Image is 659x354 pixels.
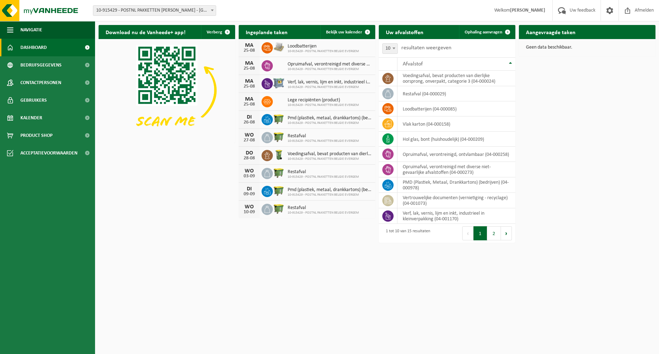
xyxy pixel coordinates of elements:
div: 09-09 [242,192,256,197]
span: Pmd (plastiek, metaal, drankkartons) (bedrijven) [288,115,372,121]
div: 25-08 [242,48,256,53]
a: Ophaling aanvragen [459,25,515,39]
img: PB-AP-0800-MET-02-01 [273,77,285,89]
span: Opruimafval, verontreinigd met diverse niet-gevaarlijke afvalstoffen [288,62,372,67]
div: 25-08 [242,102,256,107]
img: LP-PA-00000-WDN-11 [273,41,285,53]
div: DI [242,186,256,192]
span: 10-915429 - POSTNL PAKKETTEN BELGIE EVERGEM [288,49,359,53]
div: DI [242,114,256,120]
div: 25-08 [242,66,256,71]
button: Verberg [201,25,234,39]
img: WB-1100-HPE-GN-50 [273,185,285,197]
button: 1 [473,226,487,240]
img: WB-1100-HPE-GN-50 [273,203,285,215]
img: Download de VHEPlus App [99,39,235,141]
label: resultaten weergeven [401,45,451,51]
span: Restafval [288,205,359,211]
span: 10-915429 - POSTNL PAKKETTEN BELGIE EVERGEM - EVERGEM [93,5,216,16]
div: WO [242,204,256,210]
span: Loodbatterijen [288,44,359,49]
td: voedingsafval, bevat producten van dierlijke oorsprong, onverpakt, categorie 3 (04-000024) [397,71,515,86]
span: 10 [382,43,398,54]
span: Pmd (plastiek, metaal, drankkartons) (bedrijven) [288,187,372,193]
div: MA [242,78,256,84]
span: Afvalstof [403,61,423,67]
td: vertrouwelijke documenten (vernietiging - recyclage) (04-001073) [397,193,515,208]
h2: Aangevraagde taken [519,25,583,39]
span: Verf, lak, vernis, lijm en inkt, industrieel in kleinverpakking [288,80,372,85]
div: WO [242,132,256,138]
img: WB-0140-HPE-GN-50 [273,149,285,161]
td: opruimafval, verontreinigd met diverse niet-gevaarlijke afvalstoffen (04-000273) [397,162,515,177]
div: 26-08 [242,120,256,125]
span: Lege recipiënten (product) [288,97,359,103]
a: Bekijk uw kalender [320,25,375,39]
td: vlak karton (04-000158) [397,116,515,132]
td: loodbatterijen (04-000085) [397,101,515,116]
div: 10-09 [242,210,256,215]
button: 2 [487,226,501,240]
span: Restafval [288,133,359,139]
span: Product Shop [20,127,52,144]
div: MA [242,61,256,66]
h2: Uw afvalstoffen [379,25,431,39]
td: hol glas, bont (huishoudelijk) (04-000209) [397,132,515,147]
div: 03-09 [242,174,256,179]
span: Voedingsafval, bevat producten van dierlijke oorsprong, onverpakt, categorie 3 [288,151,372,157]
span: 10-915429 - POSTNL PAKKETTEN BELGIE EVERGEM - EVERGEM [93,6,216,15]
span: 10-915429 - POSTNL PAKKETTEN BELGIE EVERGEM [288,211,359,215]
span: Contactpersonen [20,74,61,91]
span: Navigatie [20,21,42,39]
strong: [PERSON_NAME] [510,8,545,13]
p: Geen data beschikbaar. [526,45,648,50]
span: 10-915429 - POSTNL PAKKETTEN BELGIE EVERGEM [288,85,372,89]
td: PMD (Plastiek, Metaal, Drankkartons) (bedrijven) (04-000978) [397,177,515,193]
span: Restafval [288,169,359,175]
button: Previous [462,226,473,240]
span: Bedrijfsgegevens [20,56,62,74]
span: Gebruikers [20,91,47,109]
span: Acceptatievoorwaarden [20,144,77,162]
img: WB-1100-HPE-GN-50 [273,113,285,125]
div: DO [242,150,256,156]
img: WB-1100-HPE-GN-50 [273,167,285,179]
div: MA [242,96,256,102]
img: WB-1100-HPE-GN-50 [273,131,285,143]
h2: Download nu de Vanheede+ app! [99,25,193,39]
span: 10 [383,44,397,53]
span: 10-915429 - POSTNL PAKKETTEN BELGIE EVERGEM [288,121,372,125]
h2: Ingeplande taken [239,25,295,39]
td: opruimafval, verontreinigd, ontvlambaar (04-000258) [397,147,515,162]
span: Ophaling aanvragen [465,30,502,34]
div: 27-08 [242,138,256,143]
button: Next [501,226,512,240]
span: 10-915429 - POSTNL PAKKETTEN BELGIE EVERGEM [288,67,372,71]
span: 10-915429 - POSTNL PAKKETTEN BELGIE EVERGEM [288,139,359,143]
span: 10-915429 - POSTNL PAKKETTEN BELGIE EVERGEM [288,103,359,107]
span: 10-915429 - POSTNL PAKKETTEN BELGIE EVERGEM [288,193,372,197]
span: Dashboard [20,39,47,56]
span: 10-915429 - POSTNL PAKKETTEN BELGIE EVERGEM [288,175,359,179]
span: 10-915429 - POSTNL PAKKETTEN BELGIE EVERGEM [288,157,372,161]
div: MA [242,43,256,48]
span: Kalender [20,109,42,127]
div: 1 tot 10 van 15 resultaten [382,226,430,241]
span: Verberg [207,30,222,34]
div: 25-08 [242,84,256,89]
td: verf, lak, vernis, lijm en inkt, industrieel in kleinverpakking (04-001170) [397,208,515,224]
td: restafval (04-000029) [397,86,515,101]
span: Bekijk uw kalender [326,30,362,34]
div: 28-08 [242,156,256,161]
div: WO [242,168,256,174]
